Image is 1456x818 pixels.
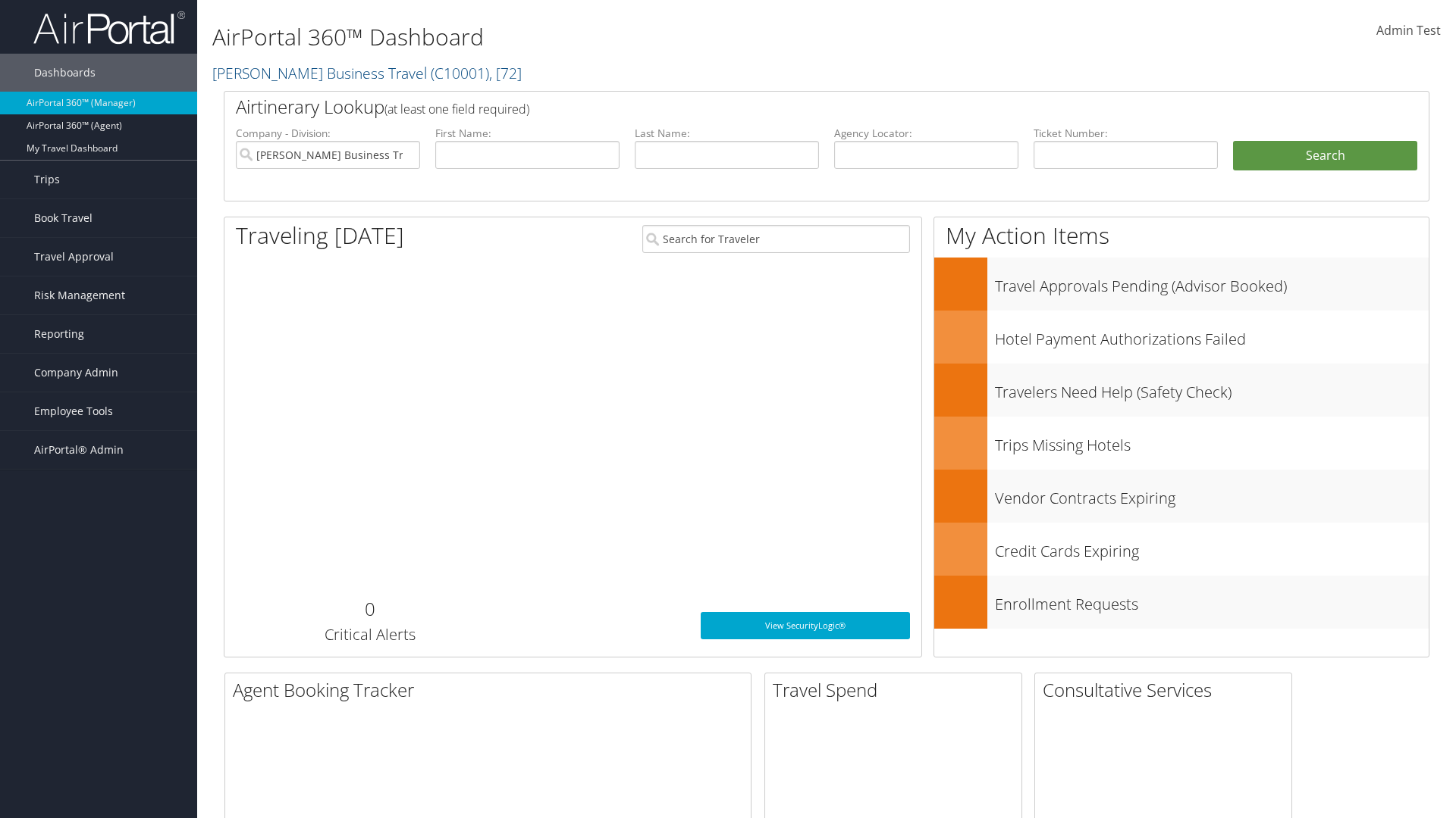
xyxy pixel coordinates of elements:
a: Enrollment Requests [934,576,1429,629]
span: Travel Approval [34,238,114,276]
h1: Traveling [DATE] [236,220,404,251]
h3: Vendor Contracts Expiring [995,480,1429,509]
h2: Travel Spend [773,677,1021,703]
span: Admin Test [1376,22,1441,39]
h3: Travel Approvals Pending (Advisor Booked) [995,268,1429,297]
a: Hotel Payment Authorizations Failed [934,311,1429,364]
h2: Airtinerary Lookup [236,94,1317,120]
img: airportal-logo.png [33,10,185,45]
span: Book Travel [34,199,93,237]
a: Admin Test [1376,8,1441,55]
h3: Enrollment Requests [995,586,1429,615]
span: ( C10001 ) [431,63,489,83]
label: Last Name: [635,126,819,141]
h1: AirPortal 360™ Dashboard [212,21,1031,53]
a: [PERSON_NAME] Business Travel [212,63,522,83]
a: View SecurityLogic® [701,612,910,639]
h1: My Action Items [934,220,1429,251]
h2: Agent Booking Tracker [233,677,751,703]
span: Risk Management [34,276,125,314]
h2: 0 [236,596,504,622]
h3: Critical Alerts [236,624,504,645]
span: Dashboards [34,54,96,92]
a: Vendor Contracts Expiring [934,470,1429,523]
label: Company - Division: [236,126,420,141]
a: Credit Cards Expiring [934,523,1429,576]
label: Agency Locator: [834,126,1018,141]
input: Search for Traveler [642,225,910,253]
button: Search [1233,141,1417,171]
label: First Name: [435,126,620,141]
span: Trips [34,161,60,198]
label: Ticket Number: [1034,126,1218,141]
h3: Trips Missing Hotels [995,427,1429,456]
h3: Travelers Need Help (Safety Check) [995,374,1429,403]
h2: Consultative Services [1043,677,1291,703]
span: (at least one field required) [384,101,529,117]
a: Travel Approvals Pending (Advisor Booked) [934,258,1429,311]
h3: Hotel Payment Authorizations Failed [995,321,1429,350]
span: Reporting [34,315,84,353]
span: Employee Tools [34,392,113,430]
span: Company Admin [34,354,118,392]
span: , [ 72 ] [489,63,522,83]
a: Trips Missing Hotels [934,417,1429,470]
h3: Credit Cards Expiring [995,533,1429,562]
span: AirPortal® Admin [34,431,124,469]
a: Travelers Need Help (Safety Check) [934,364,1429,417]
